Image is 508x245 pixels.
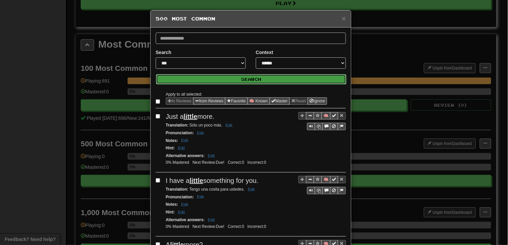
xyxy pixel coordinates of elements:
[206,152,217,160] button: Edit
[256,49,273,56] label: Context
[166,153,205,158] strong: Alternative answers :
[193,97,226,105] button: from Reviews
[289,97,308,105] button: Reset
[321,112,331,119] button: 🧠
[321,176,331,183] button: 🧠
[166,97,327,105] div: Sentence options
[166,92,202,97] small: Apply to all selected:
[342,14,346,22] span: ×
[226,160,246,165] li: Correct: 0
[191,160,226,165] li: Next Review:
[166,217,205,222] strong: Alternative answers :
[190,177,203,184] u: little
[270,97,290,105] button: Master
[156,74,346,84] button: Search
[166,113,215,120] span: Just a more.
[179,201,190,208] button: Edit
[166,187,188,192] strong: Translation :
[191,224,226,230] li: Next Review:
[307,123,346,130] div: Sentence controls
[166,187,257,192] small: Tengo una cosita para ustedes.
[166,202,178,207] strong: Notes :
[166,210,175,214] strong: Hint :
[166,123,188,128] strong: Translation :
[176,145,187,152] button: Edit
[179,137,190,144] button: Edit
[298,176,346,194] div: Sentence controls
[176,209,187,216] button: Edit
[195,130,206,137] button: Edit
[298,112,346,130] div: Sentence controls
[166,146,175,150] strong: Hint :
[206,216,217,224] button: Edit
[166,97,194,105] button: to Reviews
[246,224,268,230] li: Incorrect: 0
[166,131,194,135] strong: Pronunciation :
[308,97,327,105] button: Ignore
[166,138,178,143] strong: Notes :
[166,177,259,184] span: I have a something for you.
[246,186,257,193] button: Edit
[166,123,234,128] small: Sólo un poco más.
[246,160,268,165] li: Incorrect: 0
[224,122,235,129] button: Edit
[226,224,246,230] li: Correct: 0
[307,187,346,194] div: Sentence controls
[184,113,197,120] u: little
[216,160,224,165] span: 2025-08-19
[216,224,224,229] span: 2025-08-19
[225,97,247,105] button: Favorite
[342,15,346,22] button: Close
[156,49,171,56] label: Search
[247,97,270,105] button: 🧠 Known
[156,15,346,22] h5: 500 Most Common
[164,224,191,230] li: 0% Mastered
[166,195,194,199] strong: Pronunciation :
[164,160,191,165] li: 0% Mastered
[195,193,206,201] button: Edit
